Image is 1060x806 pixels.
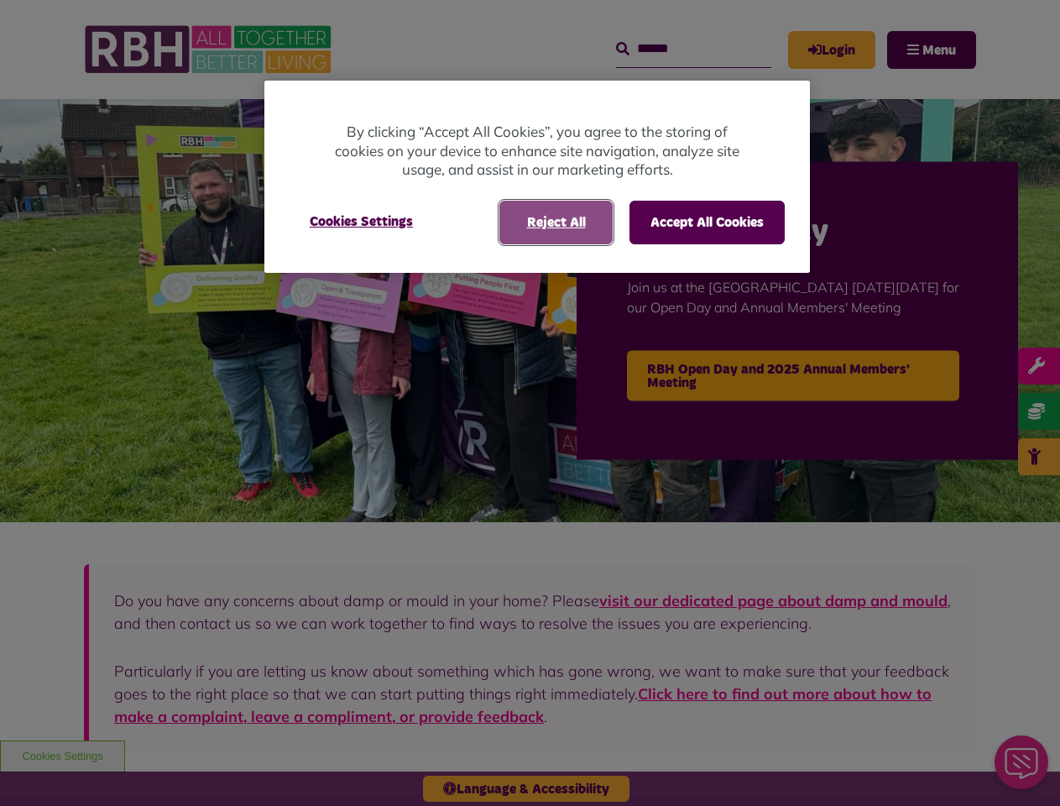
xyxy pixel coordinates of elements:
[499,201,613,244] button: Reject All
[264,81,810,273] div: Privacy
[332,123,743,180] p: By clicking “Accept All Cookies”, you agree to the storing of cookies on your device to enhance s...
[10,5,64,59] div: Close Web Assistant
[629,201,785,244] button: Accept All Cookies
[290,201,433,243] button: Cookies Settings
[264,81,810,273] div: Cookie banner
